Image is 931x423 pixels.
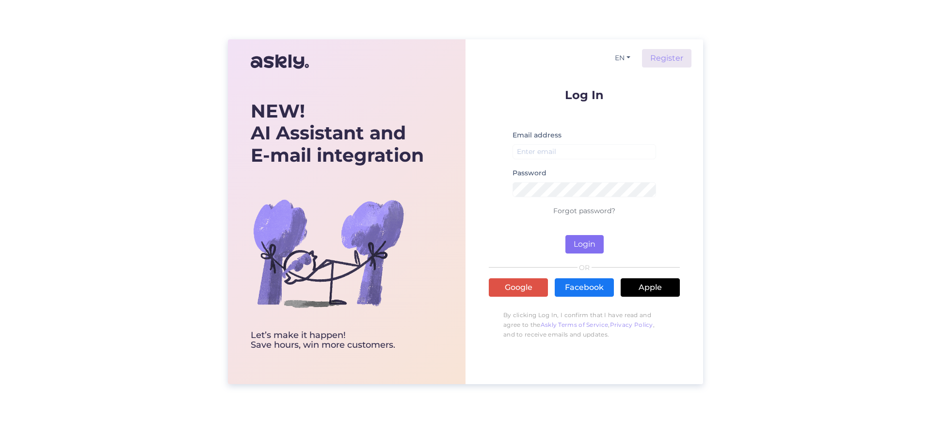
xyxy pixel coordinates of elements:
a: Google [489,278,548,297]
span: OR [578,264,592,271]
a: Facebook [555,278,614,297]
a: Forgot password? [553,206,615,215]
input: Enter email [513,144,656,159]
div: Let’s make it happen! Save hours, win more customers. [251,331,424,350]
a: Apple [621,278,680,297]
b: NEW! [251,100,305,122]
p: By clicking Log In, I confirm that I have read and agree to the , , and to receive emails and upd... [489,305,680,344]
a: Askly Terms of Service [541,321,609,328]
label: Email address [513,130,562,140]
img: Askly [251,50,309,73]
div: AI Assistant and E-mail integration [251,100,424,167]
label: Password [513,168,546,178]
a: Privacy Policy [610,321,653,328]
button: EN [611,51,634,65]
p: Log In [489,89,680,101]
img: bg-askly [251,175,406,331]
a: Register [642,49,691,68]
button: Login [565,235,604,254]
